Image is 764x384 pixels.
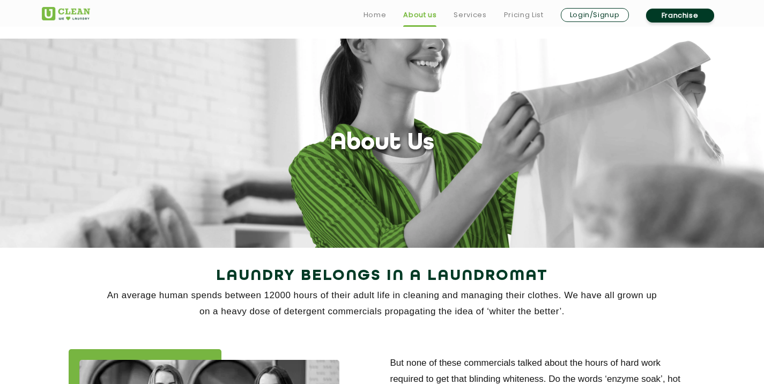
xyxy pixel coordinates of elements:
[42,7,90,20] img: UClean Laundry and Dry Cleaning
[561,8,629,22] a: Login/Signup
[504,9,544,21] a: Pricing List
[330,130,434,157] h1: About Us
[42,287,723,320] p: An average human spends between 12000 hours of their adult life in cleaning and managing their cl...
[454,9,486,21] a: Services
[646,9,714,23] a: Franchise
[42,263,723,289] h2: Laundry Belongs in a Laundromat
[364,9,387,21] a: Home
[403,9,436,21] a: About us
